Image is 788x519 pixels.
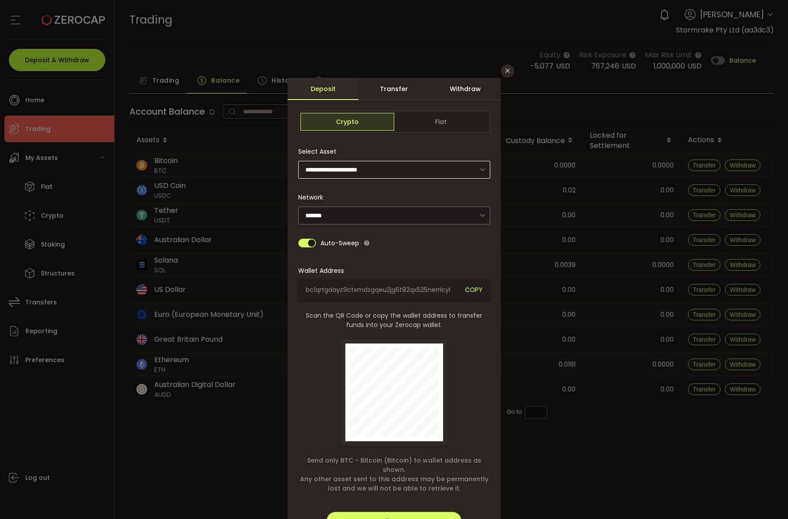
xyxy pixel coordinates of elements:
span: Scan the QR Code or copy the wallet address to transfer funds into your Zerocap wallet. [298,311,490,330]
label: Select Asset [298,147,342,156]
span: Send only BTC - Bitcoin (Bitcoin) to wallet address as shown. [298,456,490,475]
button: Close [501,64,514,78]
div: Withdraw [430,78,501,100]
span: Crypto [300,113,394,131]
div: Deposit [288,78,359,100]
span: bc1qrtgdayz9ctxmdzgqeu2jg6t82qx525nerrlcyl [306,285,458,295]
span: COPY [465,285,483,295]
label: Wallet Address [298,266,349,275]
iframe: Chat Widget [744,476,788,519]
label: Network [298,193,328,202]
span: Fiat [394,113,488,131]
span: Auto-Sweep [320,234,359,252]
div: Transfer [359,78,430,100]
span: Any other asset sent to this address may be permanently lost and we will not be able to retrieve it. [298,475,490,493]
